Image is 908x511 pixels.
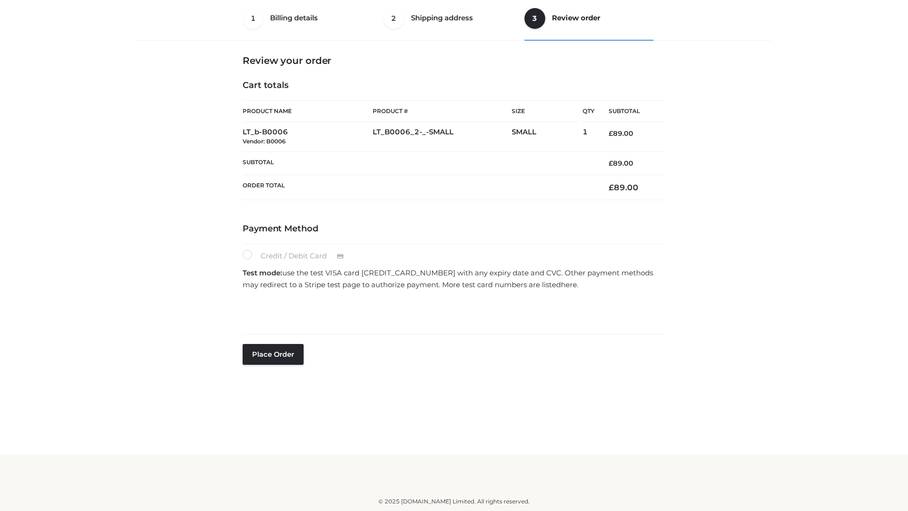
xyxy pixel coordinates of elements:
h4: Payment Method [243,224,665,234]
span: £ [609,183,614,192]
span: £ [609,159,613,167]
img: Credit / Debit Card [332,251,349,262]
td: LT_B0006_2-_-SMALL [373,122,512,152]
th: Product Name [243,100,373,122]
th: Size [512,101,578,122]
td: SMALL [512,122,583,152]
th: Qty [583,100,594,122]
td: 1 [583,122,594,152]
small: Vendor: B0006 [243,138,286,145]
th: Product # [373,100,512,122]
label: Credit / Debit Card [243,250,354,262]
strong: Test mode: [243,268,282,277]
a: here [561,280,577,289]
th: Subtotal [243,151,594,175]
iframe: Secure payment input frame [241,294,664,328]
h4: Cart totals [243,80,665,91]
h3: Review your order [243,55,665,66]
button: Place order [243,344,304,365]
div: © 2025 [DOMAIN_NAME] Limited. All rights reserved. [140,497,768,506]
span: £ [609,129,613,138]
bdi: 89.00 [609,183,638,192]
td: LT_b-B0006 [243,122,373,152]
bdi: 89.00 [609,129,633,138]
p: use the test VISA card [CREDIT_CARD_NUMBER] with any expiry date and CVC. Other payment methods m... [243,267,665,291]
th: Subtotal [594,101,665,122]
bdi: 89.00 [609,159,633,167]
th: Order Total [243,175,594,200]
